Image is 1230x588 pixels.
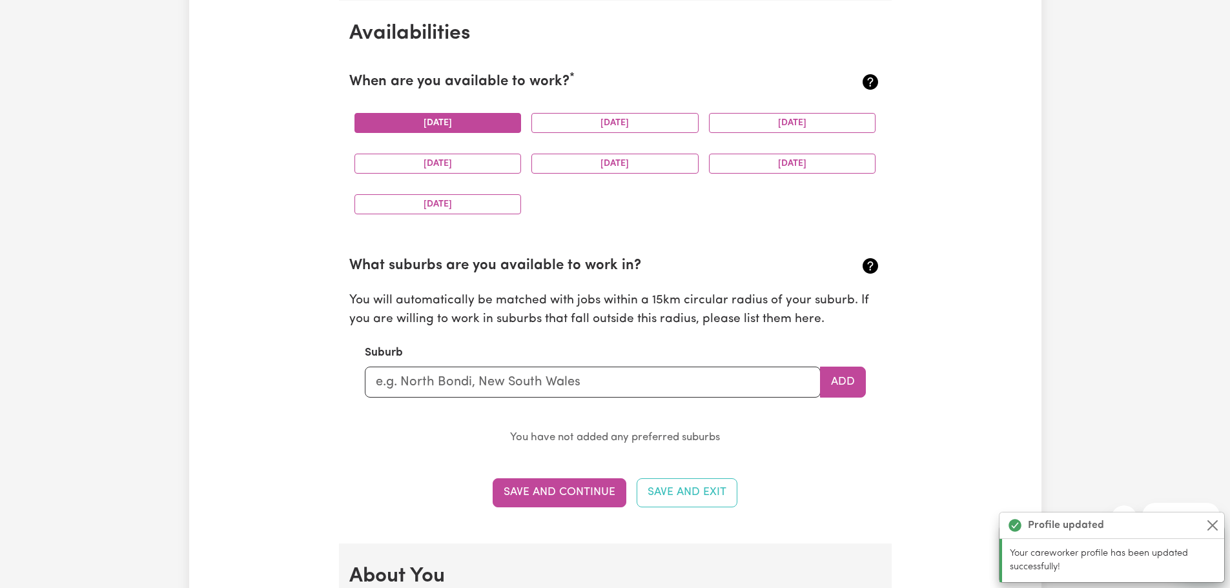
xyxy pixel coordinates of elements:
[531,154,699,174] button: [DATE]
[1028,518,1104,533] strong: Profile updated
[1111,505,1137,531] iframe: Close message
[1205,518,1220,533] button: Close
[349,74,793,91] h2: When are you available to work?
[349,21,881,46] h2: Availabilities
[365,345,403,361] label: Suburb
[531,113,699,133] button: [DATE]
[709,154,876,174] button: [DATE]
[709,113,876,133] button: [DATE]
[493,478,626,507] button: Save and Continue
[1010,547,1216,574] p: Your careworker profile has been updated successfully!
[354,154,522,174] button: [DATE]
[354,194,522,214] button: [DATE]
[8,9,78,19] span: Need any help?
[354,113,522,133] button: [DATE]
[349,258,793,275] h2: What suburbs are you available to work in?
[637,478,737,507] button: Save and Exit
[820,367,866,398] button: Add to preferred suburbs
[365,367,821,398] input: e.g. North Bondi, New South Wales
[349,292,881,329] p: You will automatically be matched with jobs within a 15km circular radius of your suburb. If you ...
[1142,503,1220,531] iframe: Message from company
[510,432,720,443] small: You have not added any preferred suburbs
